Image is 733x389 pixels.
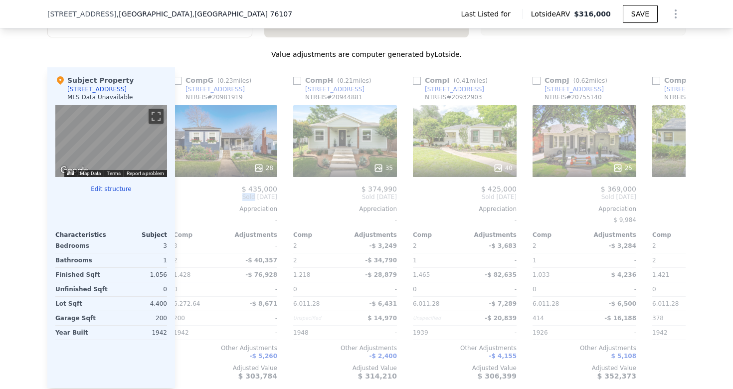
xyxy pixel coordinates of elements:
[305,93,363,101] div: NTREIS # 20944881
[113,253,167,267] div: 1
[533,344,636,352] div: Other Adjustments
[55,231,111,239] div: Characteristics
[293,213,397,227] div: -
[113,326,167,340] div: 1942
[55,75,134,85] div: Subject Property
[467,282,517,296] div: -
[113,297,167,311] div: 4,400
[574,10,611,18] span: $316,000
[55,105,167,177] div: Street View
[293,344,397,352] div: Other Adjustments
[80,170,101,177] button: Map Data
[227,326,277,340] div: -
[113,268,167,282] div: 1,056
[533,300,559,307] span: 6,011.28
[533,85,604,93] a: [STREET_ADDRESS]
[293,271,310,278] span: 1,218
[127,171,164,176] a: Report a problem
[47,49,686,59] div: Value adjustments are computer generated by Lotside .
[293,193,397,201] span: Sold [DATE]
[467,326,517,340] div: -
[174,344,277,352] div: Other Adjustments
[611,353,636,360] span: $ 5,108
[293,242,297,249] span: 2
[174,300,200,307] span: 6,272.64
[55,297,109,311] div: Lot Sqft
[107,171,121,176] a: Terms
[293,231,345,239] div: Comp
[245,271,277,278] span: -$ 76,928
[485,315,517,322] span: -$ 20,839
[174,364,277,372] div: Adjusted Value
[365,271,397,278] span: -$ 28,879
[533,364,636,372] div: Adjusted Value
[250,300,277,307] span: -$ 8,671
[55,326,109,340] div: Year Built
[413,253,463,267] div: 1
[485,271,517,278] span: -$ 82,635
[113,239,167,253] div: 3
[55,105,167,177] div: Map
[369,242,397,249] span: -$ 3,249
[174,205,277,213] div: Appreciation
[185,93,243,101] div: NTREIS # 20981919
[174,315,185,322] span: 200
[413,231,465,239] div: Comp
[450,77,492,84] span: ( miles)
[293,85,365,93] a: [STREET_ADDRESS]
[652,286,656,293] span: 0
[489,300,517,307] span: -$ 7,289
[345,231,397,239] div: Adjustments
[413,242,417,249] span: 2
[652,271,669,278] span: 1,421
[347,326,397,340] div: -
[413,364,517,372] div: Adjusted Value
[545,85,604,93] div: [STREET_ADDRESS]
[531,9,574,19] span: Lotside ARV
[293,364,397,372] div: Adjusted Value
[174,85,245,93] a: [STREET_ADDRESS]
[362,185,397,193] span: $ 374,990
[238,372,277,380] span: $ 303,784
[413,85,484,93] a: [STREET_ADDRESS]
[652,231,704,239] div: Comp
[413,311,463,325] div: Unspecified
[569,77,611,84] span: ( miles)
[174,75,255,85] div: Comp G
[174,213,277,227] div: -
[55,253,109,267] div: Bathrooms
[652,326,702,340] div: 1942
[425,85,484,93] div: [STREET_ADDRESS]
[227,239,277,253] div: -
[413,326,463,340] div: 1939
[623,5,658,23] button: SAVE
[533,242,537,249] span: 2
[149,109,164,124] button: Toggle fullscreen view
[113,311,167,325] div: 200
[242,185,277,193] span: $ 435,000
[58,164,91,177] a: Open this area in Google Maps (opens a new window)
[611,271,636,278] span: $ 4,236
[425,93,482,101] div: NTREIS # 20932903
[293,300,320,307] span: 6,011.28
[652,253,702,267] div: 2
[413,286,417,293] span: 0
[174,271,190,278] span: 1,428
[254,163,273,173] div: 28
[220,77,233,84] span: 0.23
[533,271,550,278] span: 1,033
[533,253,582,267] div: 1
[293,311,343,325] div: Unspecified
[533,193,636,201] span: Sold [DATE]
[609,300,636,307] span: -$ 6,500
[664,85,724,93] div: [STREET_ADDRESS]
[664,93,722,101] div: NTREIS # 20714537
[55,282,109,296] div: Unfinished Sqft
[174,326,223,340] div: 1942
[111,231,167,239] div: Subject
[586,282,636,296] div: -
[575,77,589,84] span: 0.62
[55,311,109,325] div: Garage Sqft
[601,185,636,193] span: $ 369,000
[461,9,515,19] span: Last Listed for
